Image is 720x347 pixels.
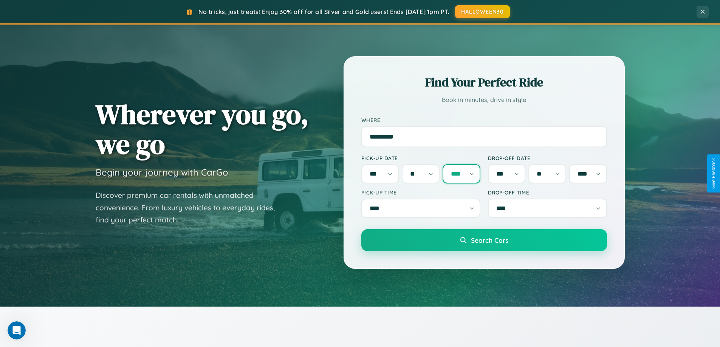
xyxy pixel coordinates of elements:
[361,94,607,105] p: Book in minutes, drive in style
[361,74,607,91] h2: Find Your Perfect Ride
[8,321,26,339] iframe: Intercom live chat
[96,189,285,226] p: Discover premium car rentals with unmatched convenience. From luxury vehicles to everyday rides, ...
[488,189,607,196] label: Drop-off Time
[198,8,449,15] span: No tricks, just treats! Enjoy 30% off for all Silver and Gold users! Ends [DATE] 1pm PT.
[488,155,607,161] label: Drop-off Date
[361,229,607,251] button: Search Cars
[455,5,510,18] button: HALLOWEEN30
[96,167,228,178] h3: Begin your journey with CarGo
[96,99,309,159] h1: Wherever you go, we go
[361,155,480,161] label: Pick-up Date
[711,158,716,189] div: Give Feedback
[361,189,480,196] label: Pick-up Time
[361,117,607,123] label: Where
[471,236,508,244] span: Search Cars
